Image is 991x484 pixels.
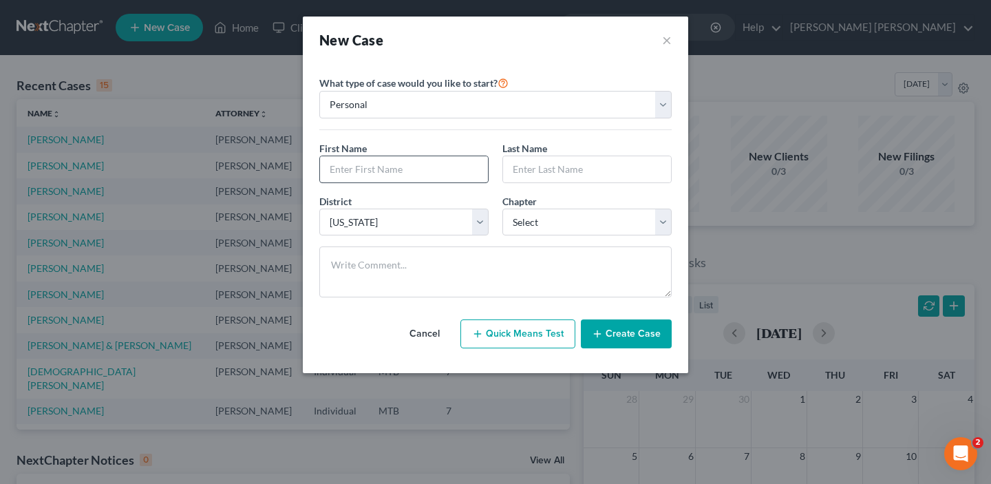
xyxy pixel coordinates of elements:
[319,143,367,154] span: First Name
[460,319,575,348] button: Quick Means Test
[394,320,455,348] button: Cancel
[319,74,509,91] label: What type of case would you like to start?
[944,437,977,470] iframe: Intercom live chat
[502,143,547,154] span: Last Name
[319,196,352,207] span: District
[972,437,983,448] span: 2
[319,32,383,48] strong: New Case
[502,196,537,207] span: Chapter
[662,30,672,50] button: ×
[581,319,672,348] button: Create Case
[320,156,488,182] input: Enter First Name
[503,156,671,182] input: Enter Last Name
